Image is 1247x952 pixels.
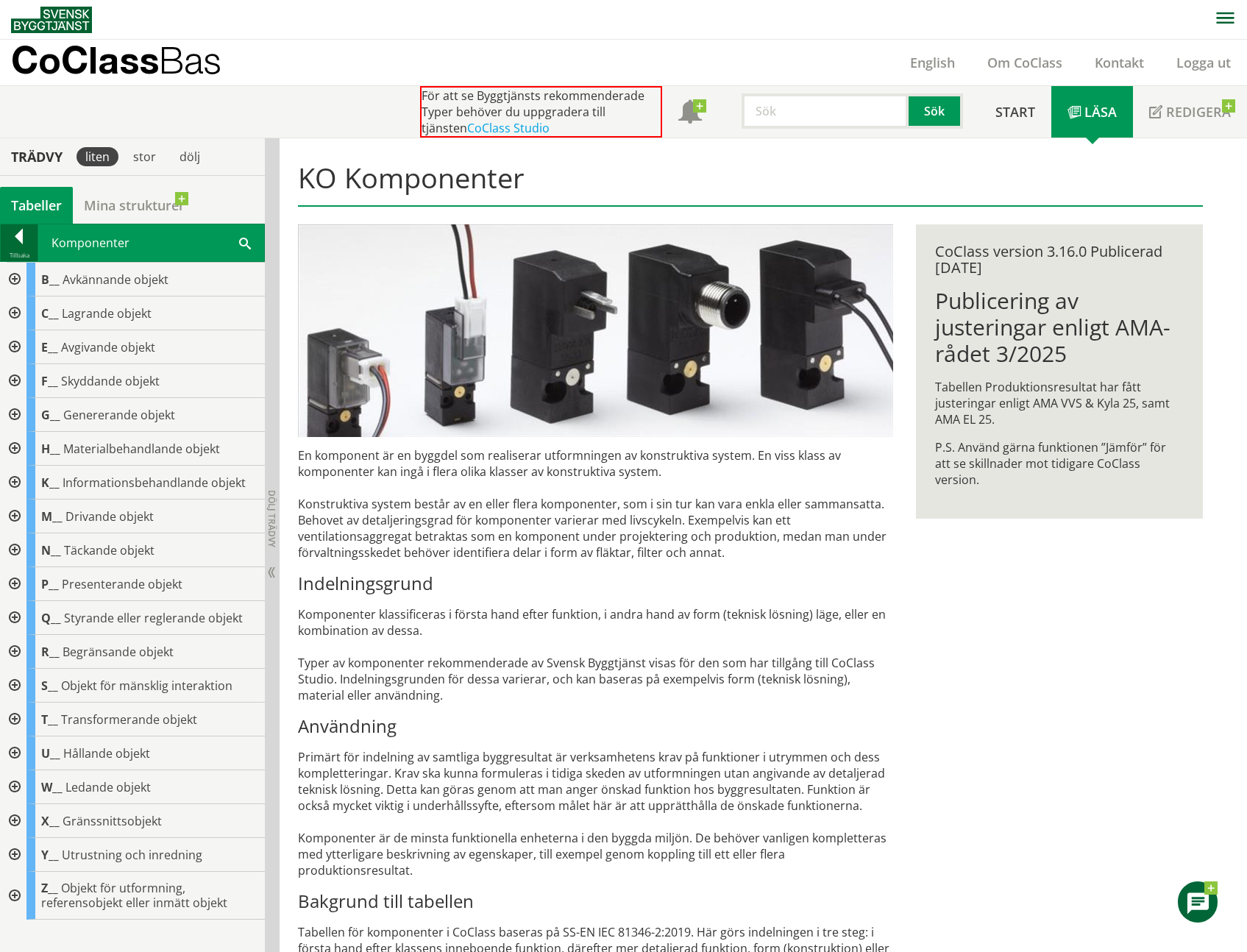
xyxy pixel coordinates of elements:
span: Redigera [1166,103,1231,121]
span: Q__ [41,610,61,626]
span: Avkännande objekt [63,271,168,288]
span: Notifikationer [678,102,702,125]
span: T__ [41,711,58,728]
img: pilotventiler.jpg [298,224,893,437]
h3: Användning [298,715,893,737]
span: F__ [41,373,58,389]
span: Utrustning och inredning [62,847,202,863]
span: Z__ [41,880,58,896]
p: Tabellen Produktionsresultat har fått justeringar enligt AMA VVS & Kyla 25, samt AMA EL 25. [935,379,1183,427]
span: G__ [41,407,60,423]
div: Komponenter [38,224,264,261]
a: Mina strukturer [73,187,196,224]
img: Svensk Byggtjänst [11,7,92,33]
a: CoClass Studio [467,120,550,136]
span: P__ [41,576,59,592]
span: Styrande eller reglerande objekt [64,610,243,626]
span: N__ [41,542,61,558]
span: W__ [41,779,63,795]
span: Informationsbehandlande objekt [63,475,246,491]
span: M__ [41,508,63,525]
span: B__ [41,271,60,288]
a: Start [979,86,1051,138]
span: Materialbehandlande objekt [63,441,220,457]
span: Objekt för mänsklig interaktion [61,678,232,694]
input: Sök [742,93,909,129]
div: stor [124,147,165,166]
span: Objekt för utformning, referensobjekt eller inmätt objekt [41,880,227,911]
p: CoClass [11,51,221,68]
span: Läsa [1084,103,1117,121]
a: Om CoClass [971,54,1079,71]
span: Y__ [41,847,59,863]
a: Läsa [1051,86,1133,138]
div: liten [77,147,118,166]
span: Gränssnittsobjekt [63,813,162,829]
span: Avgivande objekt [61,339,155,355]
p: P.S. Använd gärna funktionen ”Jämför” för att se skillnader mot tidigare CoClass version. [935,439,1183,488]
span: U__ [41,745,60,761]
div: Trädvy [3,149,71,165]
span: Start [995,103,1035,121]
a: Kontakt [1079,54,1160,71]
button: Sök [909,93,963,129]
span: S__ [41,678,58,694]
h3: Bakgrund till tabellen [298,890,893,912]
a: English [894,54,971,71]
span: Täckande objekt [64,542,154,558]
span: Drivande objekt [65,508,154,525]
span: E__ [41,339,58,355]
span: Presenterande objekt [62,576,182,592]
span: Dölj trädvy [266,490,278,547]
span: C__ [41,305,59,322]
span: Lagrande objekt [62,305,152,322]
span: R__ [41,644,60,660]
span: K__ [41,475,60,491]
span: Skyddande objekt [61,373,160,389]
span: Sök i tabellen [239,235,251,250]
span: Bas [159,38,221,82]
h3: Indelningsgrund [298,572,893,594]
span: H__ [41,441,60,457]
div: Tillbaka [1,249,38,261]
div: För att se Byggtjänsts rekommenderade Typer behöver du uppgradera till tjänsten [420,86,662,138]
span: X__ [41,813,60,829]
div: CoClass version 3.16.0 Publicerad [DATE] [935,244,1183,276]
h1: Publicering av justeringar enligt AMA-rådet 3/2025 [935,288,1183,367]
span: Transformerande objekt [61,711,197,728]
div: dölj [171,147,209,166]
span: Begränsande objekt [63,644,174,660]
a: Logga ut [1160,54,1247,71]
span: Hållande objekt [63,745,150,761]
span: Ledande objekt [65,779,151,795]
span: Genererande objekt [63,407,175,423]
h1: KO Komponenter [298,161,1202,207]
a: Redigera [1133,86,1247,138]
a: CoClassBas [11,40,253,85]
